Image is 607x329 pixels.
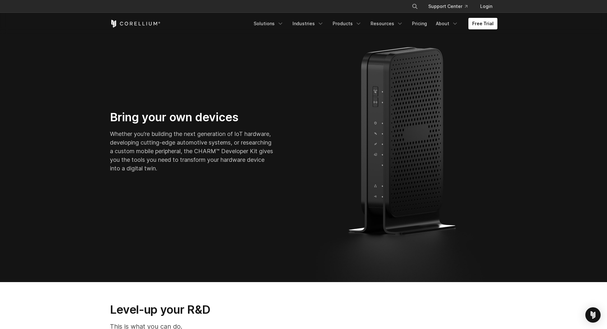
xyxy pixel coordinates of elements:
h2: Level-up your R&D [110,303,364,317]
a: Solutions [250,18,287,29]
p: Whether you’re building the next generation of IoT hardware, developing cutting-edge automotive s... [110,130,273,173]
a: Support Center [423,1,473,12]
a: Corellium Home [110,20,161,27]
a: Products [329,18,365,29]
h3: Bring your own devices [110,110,273,124]
a: Pricing [408,18,431,29]
button: Search [409,1,421,12]
a: Industries [289,18,328,29]
div: Open Intercom Messenger [585,307,601,323]
a: Resources [367,18,407,29]
div: Navigation Menu [250,18,497,29]
div: Navigation Menu [404,1,497,12]
a: Free Trial [468,18,497,29]
img: Corellium_IoT_Router_Preview_cropped [310,6,497,282]
a: About [432,18,462,29]
a: Login [475,1,497,12]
